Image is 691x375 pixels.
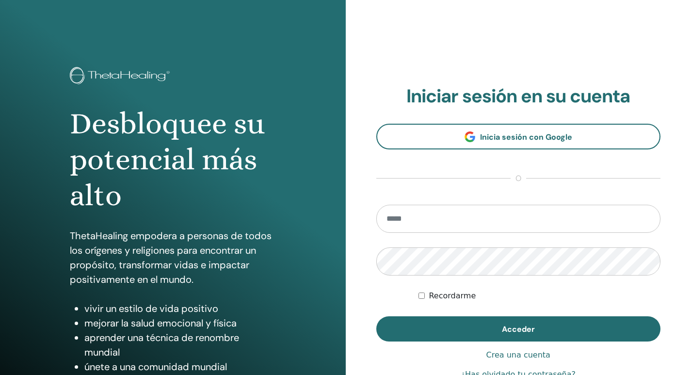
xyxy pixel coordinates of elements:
[376,124,661,149] a: Inicia sesión con Google
[429,290,476,302] label: Recordarme
[84,301,276,316] li: vivir un estilo de vida positivo
[70,106,276,214] h1: Desbloquee su potencial más alto
[480,132,572,142] span: Inicia sesión con Google
[70,228,276,287] p: ThetaHealing empodera a personas de todos los orígenes y religiones para encontrar un propósito, ...
[376,316,661,342] button: Acceder
[502,324,535,334] span: Acceder
[418,290,660,302] div: Mantenerme autenticado indefinidamente o hasta cerrar la sesión manualmente
[84,359,276,374] li: únete a una comunidad mundial
[376,85,661,108] h2: Iniciar sesión en su cuenta
[84,316,276,330] li: mejorar la salud emocional y física
[84,330,276,359] li: aprender una técnica de renombre mundial
[511,173,526,184] span: o
[486,349,550,361] a: Crea una cuenta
